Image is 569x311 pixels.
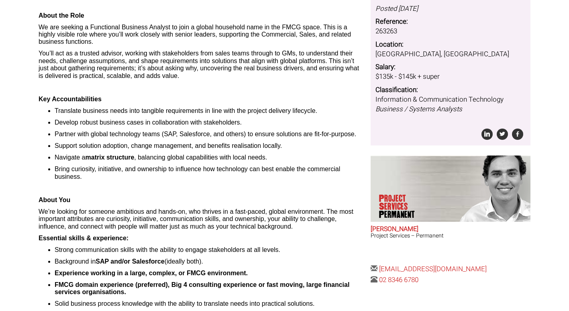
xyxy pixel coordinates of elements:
li: Strong communication skills with the ability to engage stakeholders at all levels. [55,246,365,254]
b: Essential skills & experience: [39,235,128,241]
dd: 263263 [375,27,526,36]
li: Translate business needs into tangible requirements in line with the project delivery lifecycle. [55,107,365,115]
li: Background in (ideally both). [55,258,365,265]
li: Bring curiosity, initiative, and ownership to influence how technology can best enable the commer... [55,166,365,180]
a: [EMAIL_ADDRESS][DOMAIN_NAME] [379,264,487,274]
li: Partner with global technology teams (SAP, Salesforce, and others) to ensure solutions are fit-fo... [55,131,365,138]
a: 02 8346 6780 [379,275,418,285]
span: Permanent [379,211,435,219]
p: We are seeking a Functional Business Analyst to join a global household name in the FMCG space. T... [39,24,365,46]
dt: Classification: [375,85,526,95]
dd: $135k - $145k + super [375,72,526,82]
p: Project Services [379,194,435,219]
li: Support solution adoption, change management, and benefits realisation locally. [55,142,365,149]
p: You’ll act as a trusted advisor, working with stakeholders from sales teams through to GMs, to un... [39,50,365,80]
b: SAP and/or Salesforce [96,258,164,265]
b: About You [39,196,70,203]
p: We’re looking for someone ambitious and hands-on, who thrives in a fast-paced, global environment... [39,208,365,230]
b: FMCG domain experience (preferred), Big 4 consulting experience or fast moving, large financial s... [55,281,349,295]
h2: [PERSON_NAME] [371,226,530,233]
li: Solid business process knowledge with the ability to translate needs into practical solutions. [55,300,365,307]
li: Navigate a , balancing global capabilities with local needs. [55,154,365,161]
dd: Information & Communication Technology [375,95,526,115]
h3: Project Services – Permanent [371,233,530,239]
b: About the Role [39,12,84,19]
b: Experience working in a large, complex, or FMCG environment. [55,270,248,276]
i: Posted [DATE] [375,4,418,14]
dt: Reference: [375,17,526,27]
dt: Location: [375,40,526,49]
i: Business / Systems Analysts [375,104,462,114]
b: Key Accountabilities [39,96,102,102]
dt: Salary: [375,62,526,72]
dd: [GEOGRAPHIC_DATA], [GEOGRAPHIC_DATA] [375,49,526,59]
img: Sam McKay does Project Services Permanent [453,155,530,222]
li: Develop robust business cases in collaboration with stakeholders. [55,119,365,126]
b: matrix structure [86,154,135,161]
